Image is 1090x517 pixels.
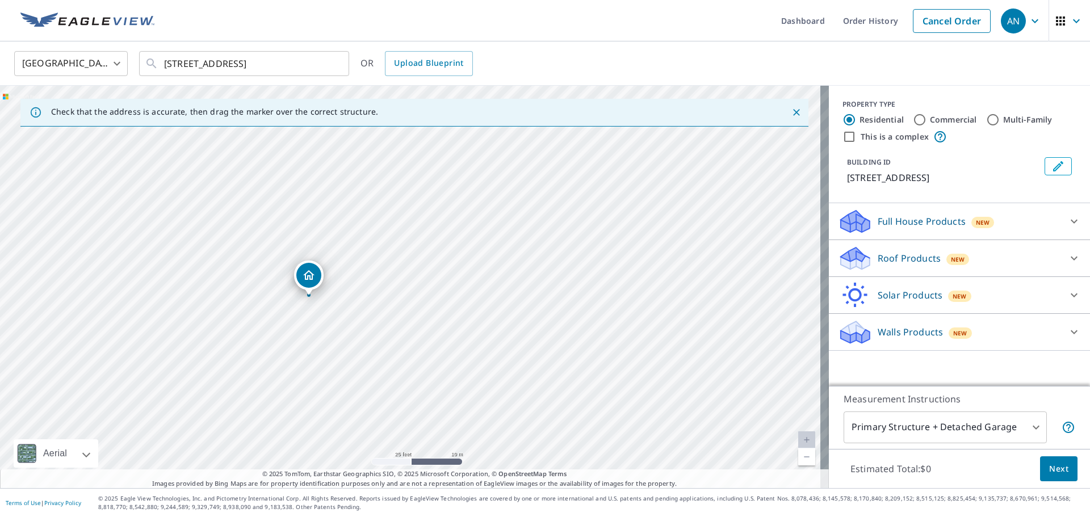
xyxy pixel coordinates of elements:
[1045,157,1072,175] button: Edit building 1
[14,439,98,468] div: Aerial
[14,48,128,79] div: [GEOGRAPHIC_DATA]
[798,448,815,465] a: Current Level 20, Zoom Out
[930,114,977,125] label: Commercial
[841,456,940,481] p: Estimated Total: $0
[20,12,154,30] img: EV Logo
[164,48,326,79] input: Search by address or latitude-longitude
[262,469,567,479] span: © 2025 TomTom, Earthstar Geographics SIO, © 2025 Microsoft Corporation, ©
[847,171,1040,184] p: [STREET_ADDRESS]
[844,392,1075,406] p: Measurement Instructions
[913,9,991,33] a: Cancel Order
[951,255,965,264] span: New
[844,411,1047,443] div: Primary Structure + Detached Garage
[40,439,70,468] div: Aerial
[798,431,815,448] a: Current Level 20, Zoom In Disabled
[878,251,941,265] p: Roof Products
[394,56,463,70] span: Upload Blueprint
[498,469,546,478] a: OpenStreetMap
[838,318,1081,346] div: Walls ProductsNew
[360,51,473,76] div: OR
[953,329,967,338] span: New
[294,260,324,296] div: Dropped pin, building 1, Residential property, 70 Erie Ave Narrowsburg, NY 12764
[1040,456,1078,482] button: Next
[1062,421,1075,434] span: Your report will include the primary structure and a detached garage if one exists.
[51,107,378,117] p: Check that the address is accurate, then drag the marker over the correct structure.
[878,325,943,339] p: Walls Products
[98,494,1084,511] p: © 2025 Eagle View Technologies, Inc. and Pictometry International Corp. All Rights Reserved. Repo...
[1001,9,1026,33] div: AN
[838,208,1081,235] div: Full House ProductsNew
[1003,114,1053,125] label: Multi-Family
[878,215,966,228] p: Full House Products
[838,281,1081,309] div: Solar ProductsNew
[842,99,1076,110] div: PROPERTY TYPE
[860,114,904,125] label: Residential
[861,131,929,142] label: This is a complex
[6,499,41,507] a: Terms of Use
[548,469,567,478] a: Terms
[789,105,804,120] button: Close
[878,288,942,302] p: Solar Products
[385,51,472,76] a: Upload Blueprint
[838,245,1081,272] div: Roof ProductsNew
[976,218,990,227] span: New
[953,292,967,301] span: New
[1049,462,1068,476] span: Next
[6,499,81,506] p: |
[44,499,81,507] a: Privacy Policy
[847,157,891,167] p: BUILDING ID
